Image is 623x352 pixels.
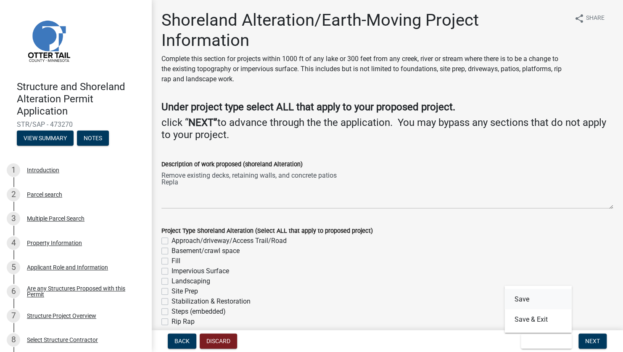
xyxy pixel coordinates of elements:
[7,261,20,274] div: 5
[7,285,20,298] div: 6
[168,333,196,349] button: Back
[504,285,572,333] div: Save & Exit
[77,131,109,146] button: Notes
[172,256,180,266] label: Fill
[172,246,240,256] label: Basement/crawl space
[161,101,455,113] strong: Under project type select ALL that apply to your proposed project.
[27,313,96,319] div: Structure Project Overview
[17,120,135,128] span: STR/SAP - 473270
[504,309,572,329] button: Save & Exit
[504,289,572,309] button: Save
[7,333,20,347] div: 8
[586,13,605,24] span: Share
[27,167,59,173] div: Introduction
[172,236,287,246] label: Approach/driveway/Access Trail/Road
[77,136,109,142] wm-modal-confirm: Notes
[578,333,607,349] button: Next
[7,236,20,250] div: 4
[528,338,560,344] span: Save & Exit
[172,276,210,286] label: Landscaping
[172,266,229,276] label: Impervious Surface
[574,13,584,24] i: share
[17,136,74,142] wm-modal-confirm: Summary
[27,264,108,270] div: Applicant Role and Information
[27,216,84,221] div: Multiple Parcel Search
[172,317,195,327] label: Rip Rap
[172,307,226,317] label: Steps (embedded)
[17,131,74,146] button: View Summary
[174,338,190,344] span: Back
[585,338,600,344] span: Next
[161,162,303,168] label: Description of work proposed (shoreland Alteration)
[161,10,568,51] h1: Shoreland Alteration/Earth-Moving Project Information
[7,212,20,225] div: 3
[27,285,138,297] div: Are any Structures Proposed with this Permit
[161,54,568,84] p: Complete this section for projects within 1000 ft of any lake or 300 feet from any creek, river o...
[27,192,62,197] div: Parcel search
[172,286,198,296] label: Site Prep
[17,81,145,117] h4: Structure and Shoreland Alteration Permit Application
[7,163,20,177] div: 1
[172,296,251,307] label: Stabilization & Restoration
[568,10,611,27] button: shareShare
[7,309,20,323] div: 7
[7,188,20,201] div: 2
[161,228,373,234] label: Project Type Shoreland Alteration (Select ALL that apply to proposed project)
[27,337,98,343] div: Select Structure Contractor
[188,117,217,128] strong: NEXT”
[161,117,613,141] h4: click “ to advance through the the application. You may bypass any sections that do not apply to ...
[521,333,572,349] button: Save & Exit
[27,240,82,246] div: Property Information
[200,333,237,349] button: Discard
[17,9,80,72] img: Otter Tail County, Minnesota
